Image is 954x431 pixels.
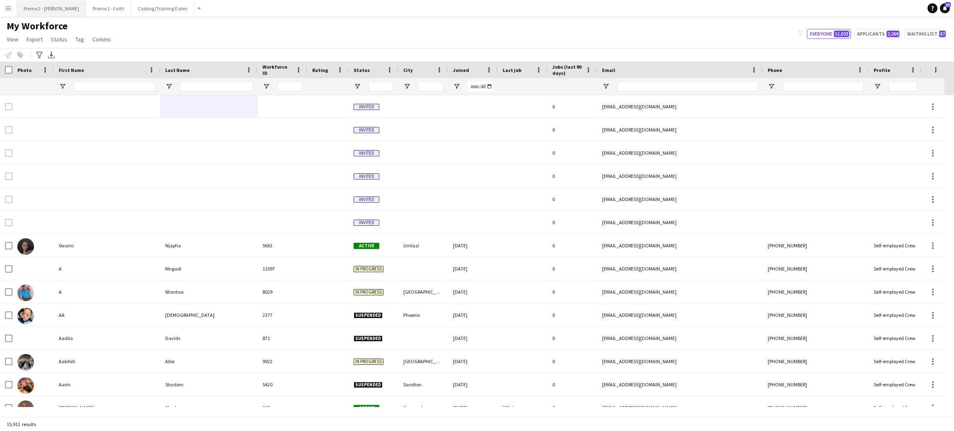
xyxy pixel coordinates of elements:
[854,29,901,39] button: Applicants2,269
[869,234,922,257] div: Self-employed Crew
[165,67,190,73] span: Last Name
[398,396,448,419] div: Krugersdorp
[369,81,393,91] input: Status Filter Input
[597,350,763,373] div: [EMAIL_ADDRESS][DOMAIN_NAME]
[5,172,12,180] input: Row Selection is disabled for this row (unchecked)
[448,350,498,373] div: [DATE]
[180,81,253,91] input: Last Name Filter Input
[398,304,448,326] div: Phoenix
[763,304,869,326] div: [PHONE_NUMBER]
[448,257,498,280] div: [DATE]
[887,31,899,37] span: 2,269
[160,327,258,350] div: Davids
[54,373,160,396] div: Aarin
[763,280,869,303] div: [PHONE_NUMBER]
[74,81,155,91] input: First Name Filter Input
[48,34,70,45] a: Status
[398,280,448,303] div: [GEOGRAPHIC_DATA]
[547,304,597,326] div: 0
[354,243,379,249] span: Active
[59,67,84,73] span: First Name
[763,350,869,373] div: [PHONE_NUMBER]
[547,118,597,141] div: 0
[547,188,597,211] div: 0
[7,36,18,43] span: View
[354,382,383,388] span: Suspended
[403,83,411,90] button: Open Filter Menu
[258,373,307,396] div: 5420
[547,350,597,373] div: 0
[354,220,379,226] span: Invited
[869,280,922,303] div: Self-employed Crew
[448,304,498,326] div: [DATE]
[263,83,270,90] button: Open Filter Menu
[5,149,12,157] input: Row Selection is disabled for this row (unchecked)
[26,36,43,43] span: Export
[597,280,763,303] div: [EMAIL_ADDRESS][DOMAIN_NAME]
[763,373,869,396] div: [PHONE_NUMBER]
[354,150,379,156] span: Invited
[354,104,379,110] span: Invited
[448,280,498,303] div: [DATE]
[547,234,597,257] div: 0
[597,95,763,118] div: [EMAIL_ADDRESS][DOMAIN_NAME]
[258,234,307,257] div: 5663
[354,266,383,272] span: In progress
[597,141,763,164] div: [EMAIL_ADDRESS][DOMAIN_NAME]
[869,396,922,419] div: Self-employed Crew
[17,0,86,17] button: Promo 2 - [PERSON_NAME]
[874,67,890,73] span: Profile
[874,83,881,90] button: Open Filter Menu
[552,64,582,76] span: Jobs (last 90 days)
[597,304,763,326] div: [EMAIL_ADDRESS][DOMAIN_NAME]
[354,405,379,411] span: Active
[258,304,307,326] div: 2377
[75,36,84,43] span: Tag
[89,34,114,45] a: Comms
[453,83,460,90] button: Open Filter Menu
[5,196,12,203] input: Row Selection is disabled for this row (unchecked)
[258,257,307,280] div: 11097
[448,373,498,396] div: [DATE]
[54,350,160,373] div: Aakifah
[547,373,597,396] div: 0
[602,83,609,90] button: Open Filter Menu
[869,304,922,326] div: Self-employed Crew
[398,350,448,373] div: [GEOGRAPHIC_DATA]
[54,257,160,280] div: A
[498,396,547,419] div: 302 days
[160,257,258,280] div: Mngadi
[597,188,763,211] div: [EMAIL_ADDRESS][DOMAIN_NAME]
[453,67,469,73] span: Joined
[597,257,763,280] div: [EMAIL_ADDRESS][DOMAIN_NAME]
[354,289,383,295] span: In progress
[547,211,597,234] div: 0
[869,350,922,373] div: Self-employed Crew
[160,373,258,396] div: Strydom
[398,373,448,396] div: Sandton
[354,127,379,133] span: Invited
[54,396,160,419] div: [PERSON_NAME]
[945,2,951,7] span: 53
[904,29,947,39] button: Waiting list67
[51,36,67,43] span: Status
[763,257,869,280] div: [PHONE_NUMBER]
[160,304,258,326] div: [DEMOGRAPHIC_DATA]
[160,234,258,257] div: Njapha
[768,83,775,90] button: Open Filter Menu
[17,354,34,371] img: Aakifah Allie
[354,173,379,180] span: Invited
[3,34,22,45] a: View
[468,81,493,91] input: Joined Filter Input
[54,234,160,257] div: 0wami
[403,67,413,73] span: City
[597,165,763,187] div: [EMAIL_ADDRESS][DOMAIN_NAME]
[354,359,383,365] span: In progress
[940,3,950,13] a: 53
[160,350,258,373] div: Allie
[617,81,758,91] input: Email Filter Input
[547,257,597,280] div: 0
[165,83,173,90] button: Open Filter Menu
[17,238,34,255] img: 0wami Njapha
[448,396,498,419] div: [DATE]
